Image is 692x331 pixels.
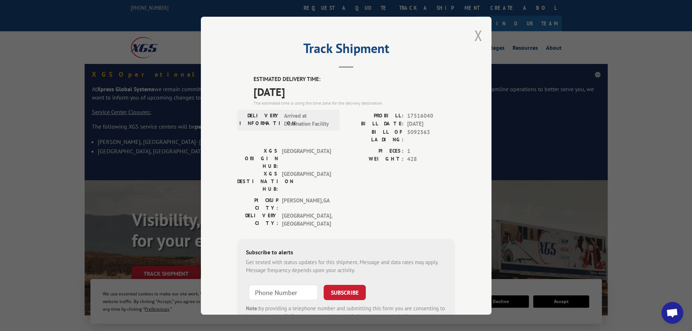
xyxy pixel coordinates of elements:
span: [PERSON_NAME] , GA [282,196,331,211]
label: DELIVERY INFORMATION: [239,112,280,128]
span: [GEOGRAPHIC_DATA] , [GEOGRAPHIC_DATA] [282,211,331,228]
strong: Note: [246,304,259,311]
button: SUBSCRIBE [324,284,366,300]
div: The estimated time is using the time zone for the delivery destination. [254,100,455,106]
span: Arrived at Destination Facility [284,112,333,128]
label: DELIVERY CITY: [237,211,278,228]
span: [DATE] [407,120,455,128]
label: ESTIMATED DELIVERY TIME: [254,75,455,84]
span: 1 [407,147,455,155]
span: [DATE] [254,83,455,100]
label: WEIGHT: [346,155,404,164]
span: [GEOGRAPHIC_DATA] [282,170,331,193]
label: XGS ORIGIN HUB: [237,147,278,170]
div: by providing a telephone number and submitting this form you are consenting to be contacted by SM... [246,304,446,329]
h2: Track Shipment [237,43,455,57]
span: 5092563 [407,128,455,143]
span: 428 [407,155,455,164]
span: 17516040 [407,112,455,120]
div: Subscribe to alerts [246,247,446,258]
button: Close modal [474,26,482,45]
span: [GEOGRAPHIC_DATA] [282,147,331,170]
label: BILL DATE: [346,120,404,128]
label: PICKUP CITY: [237,196,278,211]
label: PIECES: [346,147,404,155]
div: Get texted with status updates for this shipment. Message and data rates may apply. Message frequ... [246,258,446,274]
input: Phone Number [249,284,318,300]
a: Open chat [661,302,683,324]
label: PROBILL: [346,112,404,120]
label: XGS DESTINATION HUB: [237,170,278,193]
label: BILL OF LADING: [346,128,404,143]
